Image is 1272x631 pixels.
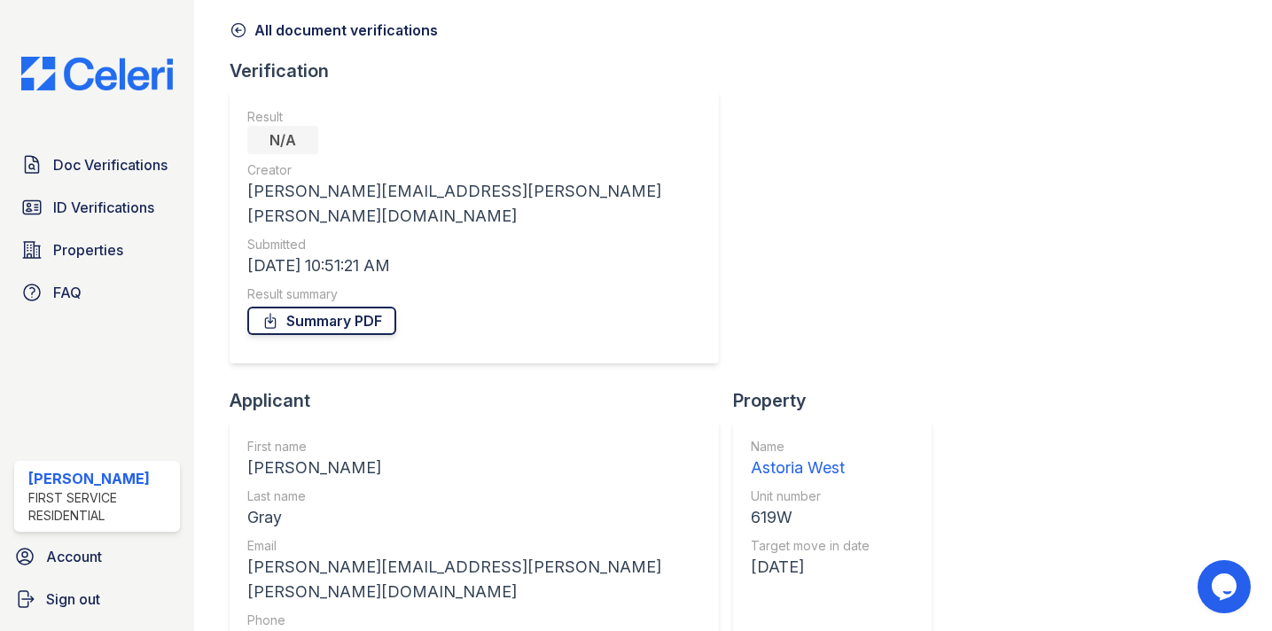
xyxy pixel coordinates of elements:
[733,388,946,413] div: Property
[7,581,187,617] a: Sign out
[230,58,733,83] div: Verification
[751,438,870,456] div: Name
[247,179,701,229] div: [PERSON_NAME][EMAIL_ADDRESS][PERSON_NAME][PERSON_NAME][DOMAIN_NAME]
[247,487,701,505] div: Last name
[751,537,870,555] div: Target move in date
[751,487,870,505] div: Unit number
[751,555,870,580] div: [DATE]
[14,275,180,310] a: FAQ
[28,468,173,489] div: [PERSON_NAME]
[46,546,102,567] span: Account
[28,489,173,525] div: First Service Residential
[14,232,180,268] a: Properties
[751,456,870,480] div: Astoria West
[53,154,168,175] span: Doc Verifications
[247,285,701,303] div: Result summary
[7,57,187,90] img: CE_Logo_Blue-a8612792a0a2168367f1c8372b55b34899dd931a85d93a1a3d3e32e68fde9ad4.png
[247,108,701,126] div: Result
[247,236,701,253] div: Submitted
[7,539,187,574] a: Account
[230,19,438,41] a: All document verifications
[247,307,396,335] a: Summary PDF
[247,456,701,480] div: [PERSON_NAME]
[247,555,701,604] div: [PERSON_NAME][EMAIL_ADDRESS][PERSON_NAME][PERSON_NAME][DOMAIN_NAME]
[751,438,870,480] a: Name Astoria West
[247,505,701,530] div: Gray
[46,588,100,610] span: Sign out
[247,537,701,555] div: Email
[53,197,154,218] span: ID Verifications
[247,438,701,456] div: First name
[247,126,318,154] div: N/A
[14,147,180,183] a: Doc Verifications
[53,239,123,261] span: Properties
[751,505,870,530] div: 619W
[14,190,180,225] a: ID Verifications
[247,612,701,629] div: Phone
[247,253,701,278] div: [DATE] 10:51:21 AM
[247,161,701,179] div: Creator
[1198,560,1254,613] iframe: chat widget
[230,388,733,413] div: Applicant
[53,282,82,303] span: FAQ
